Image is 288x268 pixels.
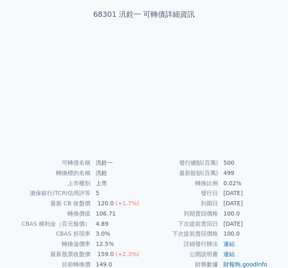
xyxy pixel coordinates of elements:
td: 到期日 [144,198,218,209]
td: 轉換溢價率 [16,239,91,249]
td: 3.0% [91,229,144,239]
span: (+2.3%) [115,251,139,257]
td: 上市 [91,178,144,189]
td: 最新 CB 收盤價 [16,198,91,209]
td: 發行日 [144,188,218,198]
td: [DATE] [218,219,272,229]
td: 0.02% [218,178,272,189]
h1: 68301 汎銓一 可轉債詳細資訊 [7,9,281,20]
td: 500 [218,158,272,168]
td: CBAS 權利金（百元報價） [16,219,91,229]
td: 下次提前賣回價格 [144,229,218,239]
td: 汎銓 [91,168,144,178]
td: 詳細發行辦法 [144,239,218,249]
span: (+1.7%) [115,200,139,207]
a: 連結 [223,251,235,257]
td: 到期賣回價格 [144,209,218,219]
iframe: Chat Widget [247,229,288,268]
td: CBAS 折現率 [16,229,91,239]
td: 最新餘額(百萬) [144,168,218,178]
td: [DATE] [218,188,272,198]
a: 財報狗 [223,261,241,268]
td: 可轉債名稱 [16,158,91,168]
td: 106.71 [91,209,144,219]
div: 159.0 [96,250,115,259]
td: 5 [91,188,144,198]
td: 公開說明書 [144,249,218,259]
td: 擔保銀行/TCRI信用評等 [16,188,91,198]
td: 轉換標的名稱 [16,168,91,178]
td: 發行總額(百萬) [144,158,218,168]
td: 100.0 [218,209,272,219]
td: 下次提前賣回日 [144,219,218,229]
td: [DATE] [218,198,272,209]
div: 120.0 [96,199,115,208]
td: 499 [218,168,272,178]
td: 最新股票收盤價 [16,249,91,259]
td: 4.89 [91,219,144,229]
a: 連結 [223,241,235,247]
td: 12.5% [91,239,144,249]
td: 上市櫃別 [16,178,91,189]
td: 汎銓一 [91,158,144,168]
td: 轉換價值 [16,209,91,219]
td: 100.0 [218,229,272,239]
a: goodinfo [242,261,267,268]
td: 轉換比例 [144,178,218,189]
